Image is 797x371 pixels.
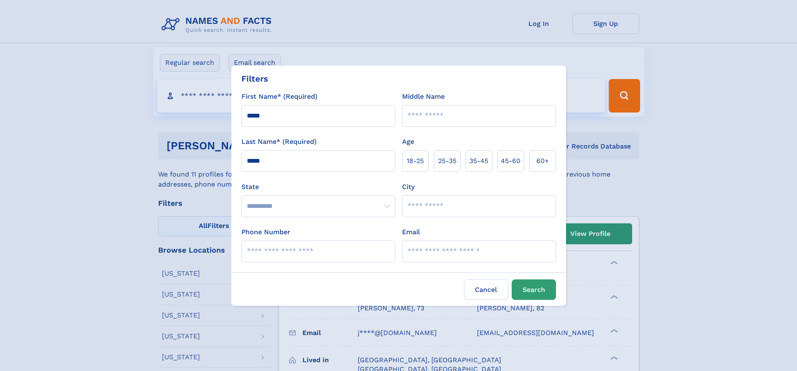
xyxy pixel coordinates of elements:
button: Search [512,279,556,300]
span: 25‑35 [438,156,456,166]
span: 60+ [536,156,549,166]
label: Age [402,137,414,147]
label: City [402,182,415,192]
div: Filters [241,72,268,85]
label: Middle Name [402,92,445,102]
label: First Name* (Required) [241,92,318,102]
label: Phone Number [241,227,290,237]
span: 45‑60 [501,156,520,166]
span: 18‑25 [407,156,424,166]
span: 35‑45 [469,156,488,166]
label: State [241,182,395,192]
label: Email [402,227,420,237]
label: Cancel [464,279,508,300]
label: Last Name* (Required) [241,137,317,147]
